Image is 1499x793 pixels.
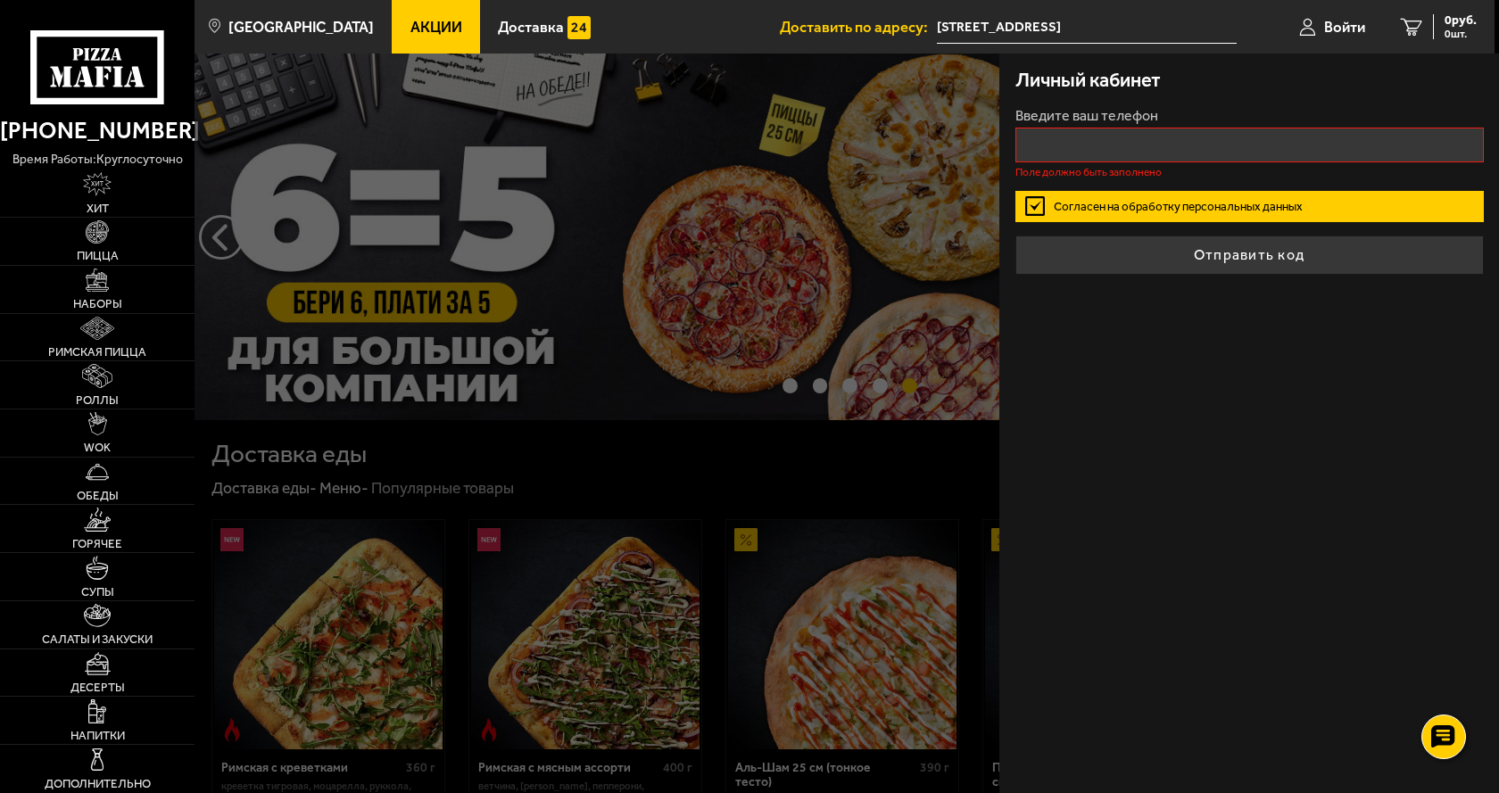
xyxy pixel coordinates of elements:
[84,442,111,453] span: WOK
[1445,14,1477,27] span: 0 руб.
[1015,109,1484,123] label: Введите ваш телефон
[410,20,462,35] span: Акции
[48,346,146,358] span: Римская пицца
[1015,71,1161,91] h3: Личный кабинет
[70,681,125,693] span: Десерты
[1015,167,1484,178] p: Поле должно быть заполнено
[567,16,591,39] img: 15daf4d41897b9f0e9f617042186c801.svg
[87,202,109,214] span: Хит
[77,250,119,261] span: Пицца
[937,11,1237,44] input: Ваш адрес доставки
[70,730,125,741] span: Напитки
[498,20,564,35] span: Доставка
[81,586,114,598] span: Супы
[72,538,122,549] span: Горячее
[780,20,937,35] span: Доставить по адресу:
[1015,235,1484,275] button: Отправить код
[1445,29,1477,39] span: 0 шт.
[45,778,151,789] span: Дополнительно
[1015,191,1484,222] label: Согласен на обработку персональных данных
[228,20,374,35] span: [GEOGRAPHIC_DATA]
[42,633,153,645] span: Салаты и закуски
[76,394,119,406] span: Роллы
[73,298,122,310] span: Наборы
[77,490,119,501] span: Обеды
[1324,20,1365,35] span: Войти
